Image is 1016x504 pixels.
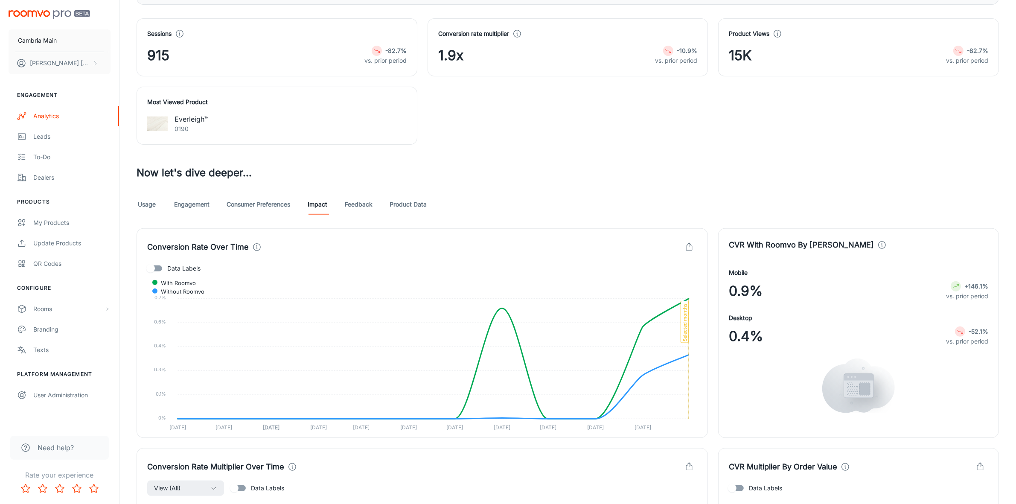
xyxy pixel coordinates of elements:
span: 15K [729,45,752,66]
div: Analytics [33,111,111,121]
p: vs. prior period [655,56,697,65]
div: Update Products [33,239,111,248]
div: User Administration [33,390,111,400]
img: Everleigh™ [147,114,168,134]
tspan: [DATE] [169,425,186,431]
h3: Now let's dive deeper... [137,165,999,181]
tspan: [DATE] [540,425,556,431]
p: Everleigh™ [175,114,209,124]
a: Impact [307,194,328,215]
button: Rate 5 star [85,480,102,497]
strong: -52.1% [969,328,988,335]
tspan: [DATE] [401,425,417,431]
tspan: 0.4% [154,343,166,349]
h4: Sessions [147,29,172,38]
h4: Conversion Rate Over Time [147,241,249,253]
a: Consumer Preferences [227,194,290,215]
span: Without Roomvo [154,288,204,295]
h4: Desktop [729,313,752,323]
a: Engagement [174,194,210,215]
div: Rooms [33,304,104,314]
button: [PERSON_NAME] [PERSON_NAME] [9,52,111,74]
tspan: 0.6% [154,319,166,325]
button: Cambria Main [9,29,111,52]
strong: +146.1% [964,283,988,290]
button: Rate 4 star [68,480,85,497]
h4: Most Viewed Product [147,97,407,107]
strong: -82.7% [385,47,407,54]
span: 0.4% [729,326,763,347]
h4: Conversion rate multiplier [438,29,509,38]
p: Rate your experience [7,470,112,480]
div: To-do [33,152,111,162]
p: Cambria Main [18,36,57,45]
tspan: [DATE] [635,425,651,431]
tspan: [DATE] [353,425,370,431]
button: Rate 3 star [51,480,68,497]
h4: CVR Multiplier By Order Value [729,461,837,473]
div: My Products [33,218,111,227]
h4: Product Views [729,29,769,38]
div: QR Codes [33,259,111,268]
strong: -82.7% [967,47,988,54]
a: Feedback [345,194,373,215]
button: Rate 2 star [34,480,51,497]
span: Data Labels [167,264,201,273]
tspan: [DATE] [446,425,463,431]
tspan: 0% [158,415,166,421]
h4: Conversion Rate Multiplier Over Time [147,461,284,473]
p: vs. prior period [946,291,988,301]
p: vs. prior period [946,337,988,346]
tspan: 0.3% [154,367,166,373]
strong: -10.9% [677,47,697,54]
span: 915 [147,45,169,66]
div: Branding [33,325,111,334]
tspan: [DATE] [310,425,327,431]
a: Usage [137,194,157,215]
button: Rate 1 star [17,480,34,497]
tspan: [DATE] [215,425,232,431]
p: 0190 [175,124,209,134]
span: View (All) [154,483,180,493]
span: 1.9x [438,45,463,66]
tspan: [DATE] [587,425,604,431]
span: Data Labels [251,484,284,493]
div: Dealers [33,173,111,182]
tspan: [DATE] [263,425,279,431]
p: vs. prior period [364,56,407,65]
span: Data Labels [749,484,782,493]
tspan: 0.7% [154,295,166,301]
button: View (All) [147,481,224,496]
tspan: [DATE] [494,425,510,431]
span: 0.9% [729,281,763,301]
tspan: 0.1% [156,391,166,397]
span: With Roomvo [154,279,196,287]
p: [PERSON_NAME] [PERSON_NAME] [30,58,90,68]
h4: CVR With Roomvo By [PERSON_NAME] [729,239,874,251]
div: Leads [33,132,111,141]
div: Texts [33,345,111,355]
img: views.svg [822,358,895,413]
a: Product Data [390,194,427,215]
span: Need help? [38,443,74,453]
p: vs. prior period [946,56,988,65]
img: Roomvo PRO Beta [9,10,90,19]
h4: Mobile [729,268,748,277]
